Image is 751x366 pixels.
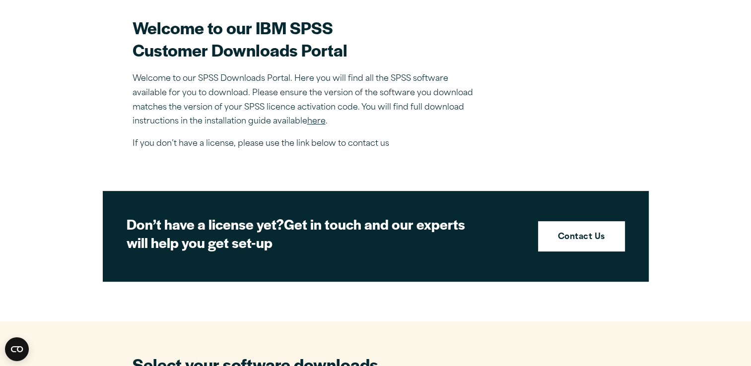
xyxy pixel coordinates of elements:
a: Contact Us [538,221,625,252]
strong: Don’t have a license yet? [127,214,284,234]
button: Open CMP widget [5,337,29,361]
p: If you don’t have a license, please use the link below to contact us [133,137,480,151]
h2: Get in touch and our experts will help you get set-up [127,215,474,252]
p: Welcome to our SPSS Downloads Portal. Here you will find all the SPSS software available for you ... [133,72,480,129]
h2: Welcome to our IBM SPSS Customer Downloads Portal [133,16,480,61]
a: here [307,118,326,125]
strong: Contact Us [558,231,605,244]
